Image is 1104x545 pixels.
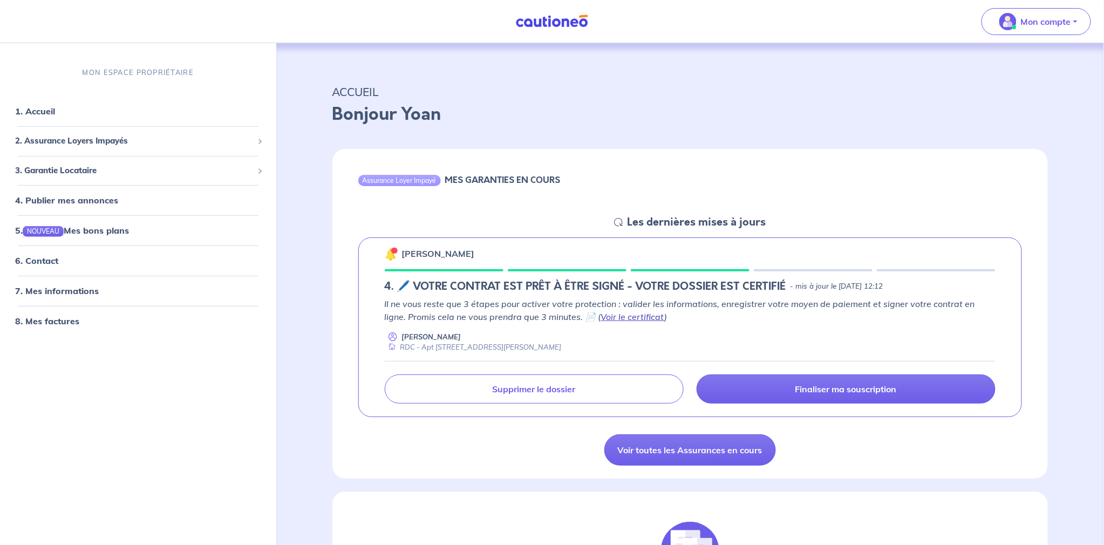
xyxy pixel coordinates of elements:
a: Voir toutes les Assurances en cours [604,434,776,466]
div: 3. Garantie Locataire [4,160,272,181]
p: Il ne vous reste que 3 étapes pour activer votre protection : valider les informations, enregistr... [385,297,996,323]
p: MON ESPACE PROPRIÉTAIRE [83,67,194,78]
h5: Les dernières mises à jours [627,216,766,229]
div: 6. Contact [4,250,272,271]
a: 1. Accueil [15,106,55,117]
div: 1. Accueil [4,100,272,122]
span: 3. Garantie Locataire [15,165,253,177]
p: ACCUEIL [332,82,1048,101]
button: illu_account_valid_menu.svgMon compte [982,8,1091,35]
a: Voir le certificat [601,311,665,322]
a: 4. Publier mes annonces [15,195,118,206]
p: [PERSON_NAME] [402,332,461,342]
div: 4. Publier mes annonces [4,189,272,211]
h6: MES GARANTIES EN COURS [445,175,561,185]
a: 6. Contact [15,255,58,266]
p: Bonjour Yoan [332,101,1048,127]
p: Finaliser ma souscription [795,384,897,394]
p: - mis à jour le [DATE] 12:12 [790,281,883,292]
p: Mon compte [1021,15,1071,28]
div: RDC - Apt [STREET_ADDRESS][PERSON_NAME] [385,342,562,352]
a: 7. Mes informations [15,285,99,296]
span: 2. Assurance Loyers Impayés [15,135,253,147]
div: 2. Assurance Loyers Impayés [4,131,272,152]
div: state: CONTRACT-INFO-IN-PROGRESS, Context: NEW,CHOOSE-CERTIFICATE,ALONE,LESSOR-DOCUMENTS [385,280,996,293]
div: 5.NOUVEAUMes bons plans [4,220,272,241]
img: Cautioneo [512,15,592,28]
img: 🔔 [385,248,398,261]
a: 8. Mes factures [15,316,79,326]
a: Finaliser ma souscription [697,374,996,404]
p: [PERSON_NAME] [402,247,475,260]
p: Supprimer le dossier [493,384,576,394]
a: Supprimer le dossier [385,374,684,404]
a: 5.NOUVEAUMes bons plans [15,225,129,236]
img: illu_account_valid_menu.svg [999,13,1017,30]
div: Assurance Loyer Impayé [358,175,441,186]
div: 7. Mes informations [4,280,272,302]
div: 8. Mes factures [4,310,272,332]
h5: 4. 🖊️ VOTRE CONTRAT EST PRÊT À ÊTRE SIGNÉ - VOTRE DOSSIER EST CERTIFIÉ [385,280,786,293]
